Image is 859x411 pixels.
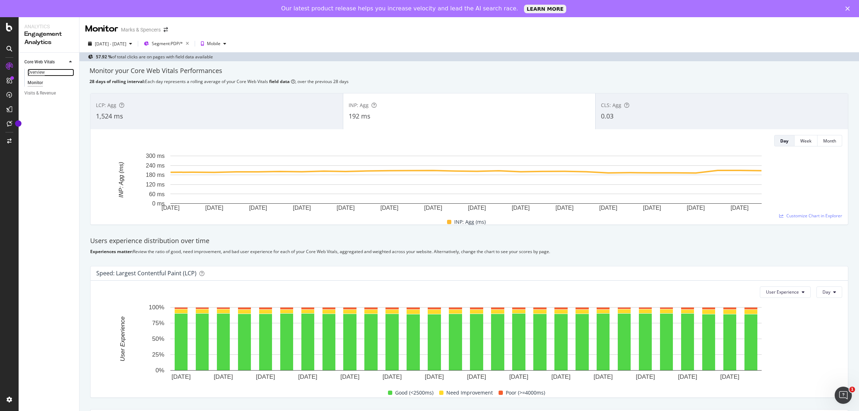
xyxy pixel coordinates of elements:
[198,38,229,49] button: Mobile
[512,205,530,211] text: [DATE]
[524,5,567,13] a: LEARN MORE
[171,373,191,380] text: [DATE]
[96,270,196,277] div: Speed: Largest Contentful Paint (LCP)
[207,42,220,46] div: Mobile
[90,248,848,255] div: Review the ratio of good, need improvement, and bad user experience for each of your Core Web Vit...
[118,162,124,198] text: INP: Agg (ms)
[599,205,617,211] text: [DATE]
[780,138,788,144] div: Day
[779,213,842,219] a: Customize Chart in Explorer
[28,79,74,87] a: Monitor
[823,138,836,144] div: Month
[96,152,835,212] svg: A chart.
[424,205,442,211] text: [DATE]
[24,58,55,66] div: Core Web Vitals
[89,78,849,84] div: Each day represents a rolling average of your Core Web Vitals , over the previous 28 days
[687,205,705,211] text: [DATE]
[146,163,165,169] text: 240 ms
[760,286,811,298] button: User Experience
[149,304,164,311] text: 100%
[121,26,161,33] div: Marks & Spencers
[822,289,830,295] span: Day
[89,66,849,76] div: Monitor your Core Web Vitals Performances
[800,138,811,144] div: Week
[15,120,21,127] div: Tooltip anchor
[786,213,842,219] span: Customize Chart in Explorer
[149,191,165,197] text: 60 ms
[96,54,213,60] div: of total clicks are on pages with field data available
[425,373,444,380] text: [DATE]
[155,367,164,374] text: 0%
[141,38,192,49] button: Segment:PDP/*
[146,182,165,188] text: 120 ms
[468,205,486,211] text: [DATE]
[467,373,486,380] text: [DATE]
[96,112,123,120] span: 1,524 ms
[509,373,529,380] text: [DATE]
[96,304,835,383] svg: A chart.
[340,373,360,380] text: [DATE]
[164,27,168,32] div: arrow-right-arrow-left
[281,5,518,12] div: Our latest product release helps you increase velocity and lead the AI search race.
[96,102,116,108] span: LCP: Agg
[349,112,370,120] span: 192 ms
[146,172,165,178] text: 180 ms
[161,205,179,211] text: [DATE]
[146,153,165,159] text: 300 ms
[766,289,799,295] span: User Experience
[555,205,573,211] text: [DATE]
[28,69,74,76] a: Overview
[643,205,661,211] text: [DATE]
[249,205,267,211] text: [DATE]
[269,78,290,84] b: field data
[24,23,73,30] div: Analytics
[85,38,135,49] button: [DATE] - [DATE]
[152,335,164,342] text: 50%
[774,135,795,146] button: Day
[28,79,43,87] div: Monitor
[795,135,817,146] button: Week
[336,205,354,211] text: [DATE]
[24,58,67,66] a: Core Web Vitals
[383,373,402,380] text: [DATE]
[446,388,493,397] span: Need Improvement
[152,351,164,358] text: 25%
[119,316,126,362] text: User Experience
[601,102,621,108] span: CLS: Agg
[28,69,45,76] div: Overview
[152,200,165,207] text: 0 ms
[380,205,398,211] text: [DATE]
[601,112,613,120] span: 0.03
[552,373,571,380] text: [DATE]
[214,373,233,380] text: [DATE]
[816,286,842,298] button: Day
[454,218,486,226] span: INP: Agg (ms)
[24,90,74,97] a: Visits & Revenue
[95,41,126,47] span: [DATE] - [DATE]
[256,373,275,380] text: [DATE]
[24,90,56,97] div: Visits & Revenue
[90,236,848,246] div: Users experience distribution over time
[152,320,164,327] text: 75%
[293,205,311,211] text: [DATE]
[817,135,842,146] button: Month
[835,387,852,404] iframe: Intercom live chat
[90,248,133,255] b: Experiences matter:
[152,40,183,47] span: Segment: PDP/*
[89,78,145,84] b: 28 days of rolling interval:
[720,373,739,380] text: [DATE]
[678,373,697,380] text: [DATE]
[731,205,748,211] text: [DATE]
[85,23,118,35] div: Monitor
[298,373,317,380] text: [DATE]
[395,388,433,397] span: Good (<2500ms)
[845,6,853,11] div: Close
[636,373,655,380] text: [DATE]
[849,387,855,392] span: 1
[594,373,613,380] text: [DATE]
[96,54,112,60] b: 57.92 %
[205,205,223,211] text: [DATE]
[349,102,369,108] span: INP: Agg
